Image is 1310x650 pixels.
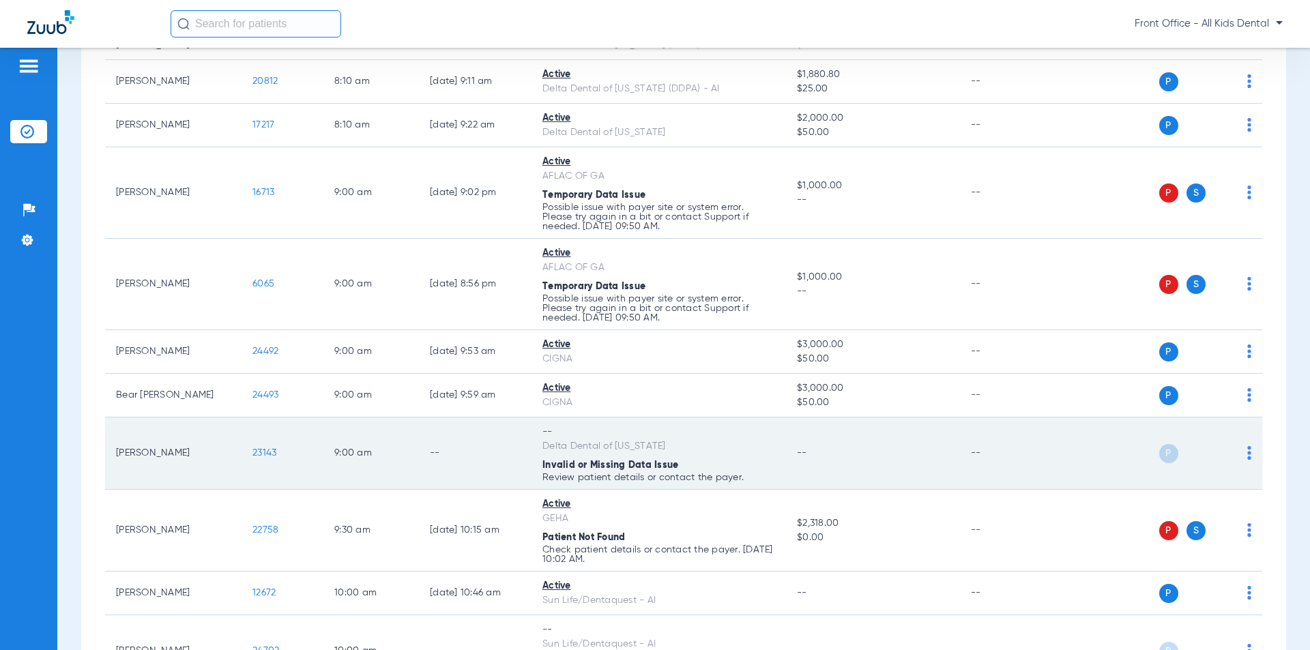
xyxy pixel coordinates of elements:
[323,374,419,417] td: 9:00 AM
[419,60,532,104] td: [DATE] 9:11 AM
[177,18,190,30] img: Search Icon
[960,330,1052,374] td: --
[252,588,276,597] span: 12672
[542,190,645,200] span: Temporary Data Issue
[797,179,948,193] span: $1,000.00
[323,572,419,615] td: 10:00 AM
[542,261,775,275] div: AFLAC OF GA
[323,239,419,330] td: 9:00 AM
[1159,342,1178,361] span: P
[542,246,775,261] div: Active
[797,284,948,299] span: --
[542,533,625,542] span: Patient Not Found
[542,82,775,96] div: Delta Dental of [US_STATE] (DDPA) - AI
[542,282,645,291] span: Temporary Data Issue
[542,497,775,512] div: Active
[797,193,948,207] span: --
[542,425,775,439] div: --
[542,473,775,482] p: Review patient details or contact the payer.
[960,60,1052,104] td: --
[252,188,274,197] span: 16713
[1187,275,1206,294] span: S
[797,516,948,531] span: $2,318.00
[542,125,775,140] div: Delta Dental of [US_STATE]
[105,330,242,374] td: [PERSON_NAME]
[323,417,419,490] td: 9:00 AM
[323,147,419,239] td: 9:00 AM
[419,374,532,417] td: [DATE] 9:59 AM
[105,417,242,490] td: [PERSON_NAME]
[797,531,948,545] span: $0.00
[252,346,278,356] span: 24492
[797,82,948,96] span: $25.00
[797,68,948,82] span: $1,880.80
[1247,277,1251,291] img: group-dot-blue.svg
[105,104,242,147] td: [PERSON_NAME]
[1187,521,1206,540] span: S
[252,390,278,400] span: 24493
[171,10,341,38] input: Search for patients
[542,545,775,564] p: Check patient details or contact the payer. [DATE] 10:02 AM.
[419,572,532,615] td: [DATE] 10:46 AM
[105,572,242,615] td: [PERSON_NAME]
[797,352,948,366] span: $50.00
[419,417,532,490] td: --
[1247,523,1251,537] img: group-dot-blue.svg
[1135,17,1283,31] span: Front Office - All Kids Dental
[1247,388,1251,402] img: group-dot-blue.svg
[542,593,775,608] div: Sun Life/Dentaquest - AI
[1159,444,1178,463] span: P
[960,104,1052,147] td: --
[1247,344,1251,358] img: group-dot-blue.svg
[542,111,775,125] div: Active
[105,490,242,572] td: [PERSON_NAME]
[542,203,775,231] p: Possible issue with payer site or system error. Please try again in a bit or contact Support if n...
[542,155,775,169] div: Active
[542,352,775,366] div: CIGNA
[105,147,242,239] td: [PERSON_NAME]
[797,125,948,140] span: $50.00
[797,270,948,284] span: $1,000.00
[1247,118,1251,132] img: group-dot-blue.svg
[105,60,242,104] td: [PERSON_NAME]
[419,147,532,239] td: [DATE] 9:02 PM
[542,381,775,396] div: Active
[960,147,1052,239] td: --
[1159,584,1178,603] span: P
[252,448,276,458] span: 23143
[1247,74,1251,88] img: group-dot-blue.svg
[18,58,40,74] img: hamburger-icon
[105,374,242,417] td: Bear [PERSON_NAME]
[960,374,1052,417] td: --
[542,396,775,410] div: CIGNA
[542,294,775,323] p: Possible issue with payer site or system error. Please try again in a bit or contact Support if n...
[419,239,532,330] td: [DATE] 8:56 PM
[105,239,242,330] td: [PERSON_NAME]
[419,490,532,572] td: [DATE] 10:15 AM
[323,490,419,572] td: 9:30 AM
[1159,116,1178,135] span: P
[1159,275,1178,294] span: P
[542,512,775,526] div: GEHA
[960,490,1052,572] td: --
[419,104,532,147] td: [DATE] 9:22 AM
[960,572,1052,615] td: --
[1247,186,1251,199] img: group-dot-blue.svg
[797,588,807,597] span: --
[252,525,278,535] span: 22758
[323,330,419,374] td: 9:00 AM
[419,330,532,374] td: [DATE] 9:53 AM
[1159,386,1178,405] span: P
[323,104,419,147] td: 8:10 AM
[1247,446,1251,460] img: group-dot-blue.svg
[1159,183,1178,203] span: P
[542,338,775,352] div: Active
[797,396,948,410] span: $50.00
[252,279,274,289] span: 6065
[542,579,775,593] div: Active
[1159,72,1178,91] span: P
[960,239,1052,330] td: --
[542,439,775,454] div: Delta Dental of [US_STATE]
[797,111,948,125] span: $2,000.00
[1242,585,1310,650] div: Chat Widget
